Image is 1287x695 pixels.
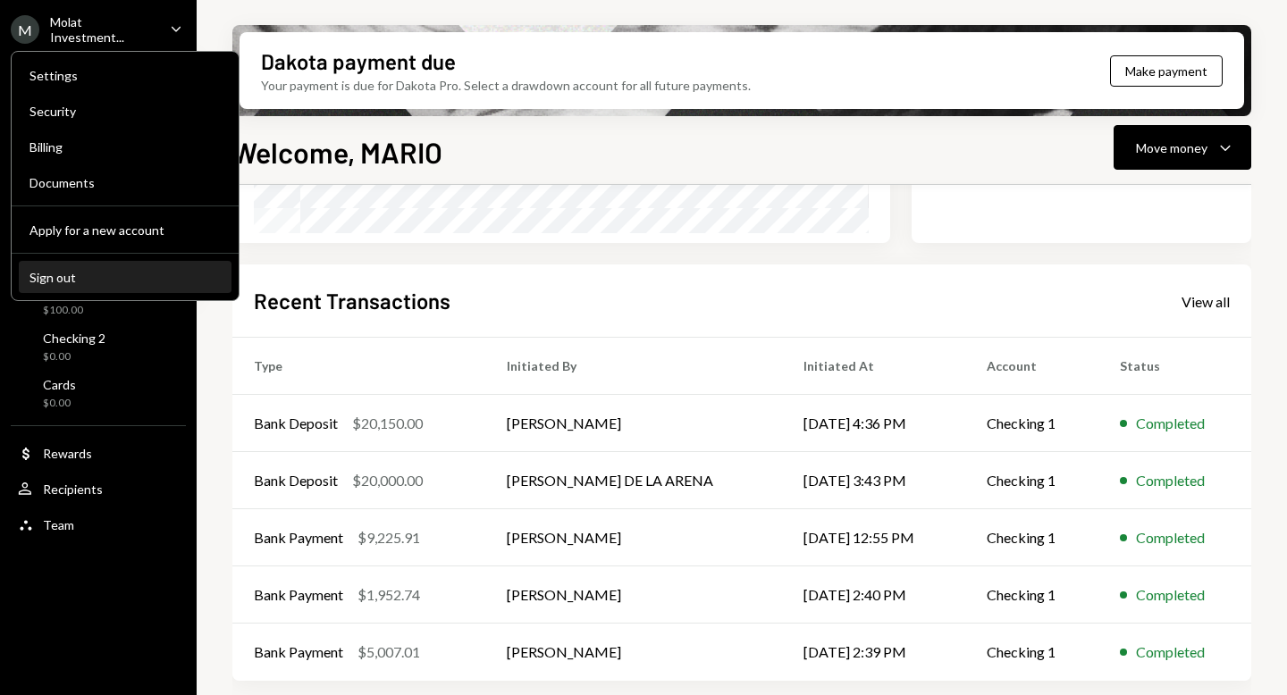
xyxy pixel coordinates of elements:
div: $20,150.00 [352,413,423,434]
div: Dakota payment due [261,46,456,76]
div: Bank Deposit [254,470,338,491]
th: Type [232,338,485,395]
th: Account [965,338,1098,395]
div: Bank Deposit [254,413,338,434]
div: Completed [1136,470,1205,491]
td: [PERSON_NAME] [485,509,783,566]
td: Checking 1 [965,395,1098,452]
div: Sign out [29,270,221,285]
td: [PERSON_NAME] DE LA ARENA [485,452,783,509]
div: Team [43,517,74,532]
div: Settings [29,68,221,83]
a: Team [11,508,186,540]
button: Make payment [1110,55,1223,87]
div: Completed [1136,641,1205,663]
button: Sign out [19,262,231,294]
div: Rewards [43,446,92,461]
div: $9,225.91 [357,527,420,548]
td: [DATE] 2:39 PM [782,624,965,681]
th: Status [1098,338,1251,395]
th: Initiated By [485,338,783,395]
div: Molat Investment... [50,14,156,45]
div: Move money [1136,138,1207,157]
a: Checking 2$0.00 [11,325,186,368]
div: Bank Payment [254,527,343,548]
a: Documents [19,166,231,198]
button: Apply for a new account [19,214,231,247]
td: Checking 1 [965,624,1098,681]
div: Cards [43,377,76,392]
td: Checking 1 [965,566,1098,624]
h1: Welcome, MARIO [232,134,442,170]
button: Move money [1114,125,1251,170]
div: Billing [29,139,221,155]
div: View all [1182,293,1230,311]
div: $0.00 [43,349,105,364]
td: [DATE] 4:36 PM [782,395,965,452]
td: Checking 1 [965,452,1098,509]
div: Security [29,104,221,119]
div: $1,952.74 [357,584,420,606]
div: Completed [1136,584,1205,606]
a: Recipients [11,473,186,505]
td: [DATE] 2:40 PM [782,566,965,624]
a: View all [1182,291,1230,311]
div: $5,007.01 [357,641,420,663]
div: $100.00 [43,303,93,318]
div: Bank Payment [254,641,343,663]
td: [PERSON_NAME] [485,624,783,681]
div: Apply for a new account [29,222,221,238]
div: $20,000.00 [352,470,423,491]
div: Recipients [43,481,103,497]
a: Cards$0.00 [11,372,186,414]
div: M [11,15,39,44]
div: Completed [1136,413,1205,434]
td: [PERSON_NAME] [485,395,783,452]
a: Rewards [11,437,186,469]
th: Initiated At [782,338,965,395]
h2: Recent Transactions [254,286,450,315]
div: Your payment is due for Dakota Pro. Select a drawdown account for all future payments. [261,76,751,95]
td: [PERSON_NAME] [485,566,783,624]
a: Billing [19,130,231,163]
div: Bank Payment [254,584,343,606]
div: Documents [29,175,221,190]
div: Completed [1136,527,1205,548]
a: Settings [19,59,231,91]
a: Security [19,95,231,127]
td: [DATE] 12:55 PM [782,509,965,566]
div: Checking 2 [43,331,105,346]
td: Checking 1 [965,509,1098,566]
td: [DATE] 3:43 PM [782,452,965,509]
div: $0.00 [43,396,76,411]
